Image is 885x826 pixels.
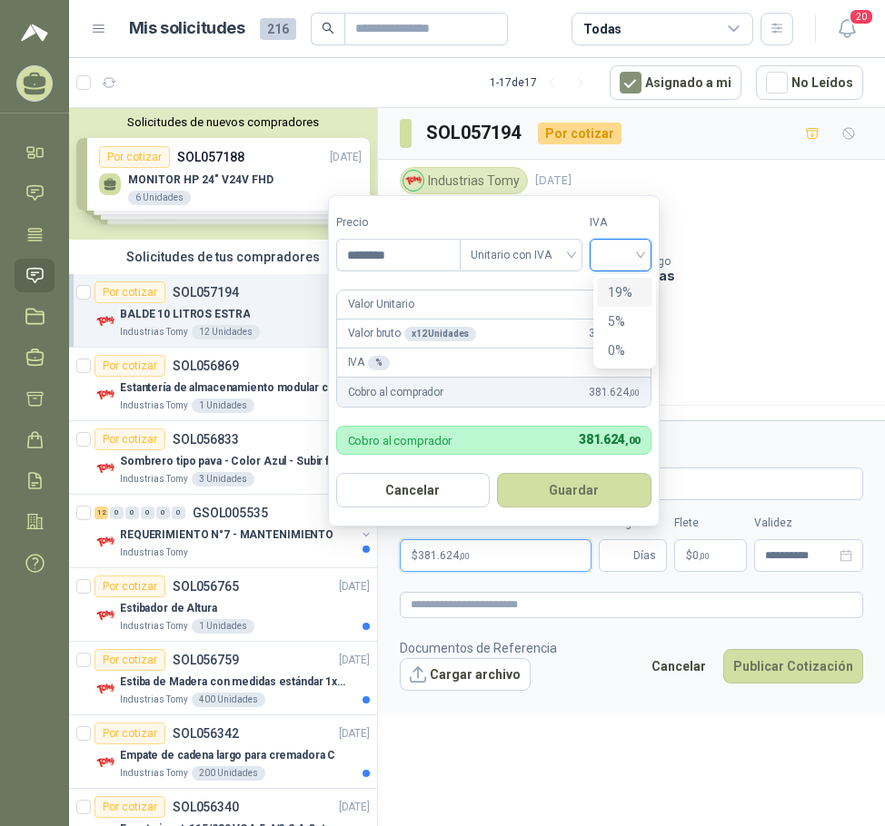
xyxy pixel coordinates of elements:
a: Por cotizarSOL056765[DATE] Company LogoEstibador de AlturaIndustrias Tomy1 Unidades [69,568,377,642]
p: Industrias Tomy [120,472,188,487]
p: [DATE] [339,799,370,816]
span: ,00 [699,551,710,561]
p: SOL056833 [173,433,239,446]
div: 19% [597,278,652,307]
div: Por cotizar [94,723,165,744]
label: Flete [674,515,747,532]
div: Industrias Tomy [400,167,528,194]
div: 1 Unidades [192,398,254,413]
p: Valor bruto [348,325,477,342]
span: 381.624 [579,432,640,447]
a: Por cotizarSOL056833[DATE] Company LogoSombrero tipo pava - Color Azul - Subir fotoIndustrias Tom... [69,421,377,495]
div: 0 [141,506,154,519]
div: Todas [583,19,621,39]
p: Industrias Tomy [120,546,188,560]
p: Documentos de Referencia [400,638,557,658]
button: 20 [830,13,863,45]
p: Cobro al comprador [348,435,452,447]
img: Company Logo [94,310,116,332]
img: Company Logo [94,605,116,626]
img: Logo peakr [21,22,48,44]
button: Cancelar [336,473,491,507]
div: Solicitudes de nuevos compradoresPor cotizarSOL057188[DATE] MONITOR HP 24" V24V FHD6 UnidadesPor ... [69,108,377,240]
a: 12 0 0 0 0 0 GSOL005535[DATE] Company LogoREQUERIMIENTO N°7 - MANTENIMIENTOIndustrias Tomy [94,502,373,560]
h1: Mis solicitudes [129,15,245,42]
a: Por cotizarSOL057194[DATE] Company LogoBALDE 10 LITROS ESTRAIndustrias Tomy12 Unidades [69,274,377,348]
span: ,00 [459,551,470,561]
p: Industrias Tomy [120,398,188,413]
span: 381.624 [418,550,470,561]
div: 5% [608,311,641,331]
p: Estantería de almacenamiento modular con organizadores abiertos [120,379,346,397]
div: Por cotizar [538,123,621,144]
span: search [322,22,334,34]
div: Por cotizar [94,281,165,303]
p: $ 0,00 [674,539,747,572]
span: Unitario con IVA [471,241,572,269]
h3: SOL057194 [426,119,523,147]
p: SOL056869 [173,359,239,372]
span: $ [686,550,692,561]
p: SOL057194 [173,286,239,299]
p: SOL056759 [173,654,239,666]
p: Crédito 45 días [577,268,879,283]
div: 5% [597,307,652,336]
p: GSOL005535 [193,506,268,519]
img: Company Logo [94,678,116,700]
div: 0 [172,506,185,519]
p: Industrias Tomy [120,693,188,707]
span: ,00 [625,435,640,447]
img: Company Logo [94,457,116,479]
span: ,00 [629,388,640,398]
p: [DATE] [535,172,572,190]
div: x 12 Unidades [404,327,476,341]
p: SOL056342 [173,727,239,740]
p: [DATE] [339,652,370,669]
div: 0% [608,340,641,360]
p: Industrias Tomy [120,619,188,634]
p: Valor Unitario [348,296,414,313]
img: Company Logo [94,384,116,406]
div: Por cotizar [94,575,165,597]
button: Asignado a mi [610,65,741,100]
div: 12 Unidades [192,325,260,339]
div: % [368,356,390,370]
span: 216 [260,18,296,40]
div: Solicitudes de tus compradores [69,240,377,274]
a: Por cotizarSOL056759[DATE] Company LogoEstiba de Madera con medidas estándar 1x120x15 de altoIndu... [69,642,377,715]
p: [DATE] [339,578,370,595]
img: Company Logo [94,531,116,553]
p: SOL056340 [173,801,239,813]
span: 20 [849,8,874,25]
p: SOL056765 [173,580,239,593]
p: $381.624,00 [400,539,592,572]
div: 1 Unidades [192,619,254,634]
div: 12 [94,506,108,519]
button: Cargar archivo [400,658,531,691]
p: Condición de pago [577,255,879,268]
button: Solicitudes de nuevos compradores [76,115,370,129]
img: Company Logo [94,752,116,773]
div: 1 - 17 de 17 [490,68,595,97]
label: IVA [590,214,651,231]
div: Por cotizar [94,796,165,818]
p: IVA [348,354,390,371]
span: Días [633,540,656,571]
div: 3 Unidades [192,472,254,487]
div: 0 [110,506,124,519]
p: Industrias Tomy [120,766,188,781]
div: 19% [608,282,641,302]
div: Por cotizar [94,428,165,450]
label: Validez [754,515,863,532]
a: Por cotizarSOL056869[DATE] Company LogoEstantería de almacenamiento modular con organizadores abi... [69,348,377,421]
p: Sombrero tipo pava - Color Azul - Subir foto [120,453,346,470]
p: Cobro al comprador [348,384,443,401]
span: 381.624 [589,325,640,342]
p: BALDE 10 LITROS ESTRA [120,306,250,323]
div: 0% [597,336,652,365]
div: 0 [156,506,170,519]
div: 0 [125,506,139,519]
p: REQUERIMIENTO N°7 - MANTENIMIENTO [120,526,333,544]
div: Por cotizar [94,649,165,671]
p: [DATE] [339,725,370,742]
